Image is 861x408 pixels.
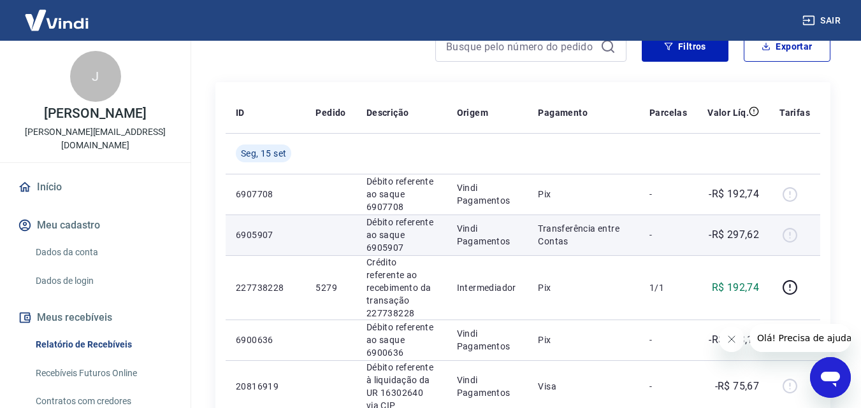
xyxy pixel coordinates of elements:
span: Seg, 15 set [241,147,286,160]
button: Meu cadastro [15,211,175,239]
p: [PERSON_NAME] [44,107,146,120]
button: Exportar [744,31,830,62]
p: 5279 [315,281,345,294]
p: Débito referente ao saque 6905907 [366,216,437,254]
p: -R$ 192,74 [709,186,759,202]
iframe: Botão para abrir a janela de mensagens [810,357,851,398]
a: Relatório de Recebíveis [31,332,175,358]
p: [PERSON_NAME][EMAIL_ADDRESS][DOMAIN_NAME] [10,125,180,152]
div: J [70,51,121,102]
button: Sair [800,9,846,32]
a: Recebíveis Futuros Online [31,360,175,386]
input: Busque pelo número do pedido [446,37,595,56]
a: Início [15,173,175,201]
p: 6900636 [236,334,295,346]
p: Pix [538,334,629,346]
p: Pix [538,188,629,200]
p: 20816919 [236,380,295,393]
a: Dados da conta [31,239,175,265]
p: R$ 192,74 [712,280,760,295]
p: Débito referente ao saque 6907708 [366,175,437,213]
p: Crédito referente ao recebimento da transação 227738228 [366,256,437,320]
iframe: Mensagem da empresa [749,324,851,352]
button: Meus recebíveis [15,304,175,332]
p: Vindi Pagamentos [457,327,518,353]
p: - [649,334,687,346]
p: Tarifas [779,106,810,119]
p: Vindi Pagamentos [457,374,518,399]
p: ID [236,106,245,119]
p: Pedido [315,106,345,119]
p: - [649,229,687,241]
p: 1/1 [649,281,687,294]
p: Transferência entre Contas [538,222,629,248]
p: Pagamento [538,106,588,119]
p: 227738228 [236,281,295,294]
p: Visa [538,380,629,393]
button: Filtros [642,31,728,62]
p: -R$ 297,62 [709,227,759,243]
p: -R$ 75,67 [715,379,760,394]
p: Descrição [366,106,409,119]
p: Parcelas [649,106,687,119]
p: Vindi Pagamentos [457,181,518,207]
p: Débito referente ao saque 6900636 [366,321,437,359]
p: 6907708 [236,188,295,200]
img: Vindi [15,1,98,39]
p: Pix [538,281,629,294]
span: Olá! Precisa de ajuda? [8,9,107,19]
iframe: Fechar mensagem [719,327,744,352]
p: Origem [457,106,488,119]
p: Intermediador [457,281,518,294]
p: Valor Líq. [707,106,749,119]
p: - [649,188,687,200]
a: Dados de login [31,268,175,294]
p: 6905907 [236,229,295,241]
p: - [649,380,687,393]
p: Vindi Pagamentos [457,222,518,248]
p: -R$ 583,16 [709,332,759,348]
